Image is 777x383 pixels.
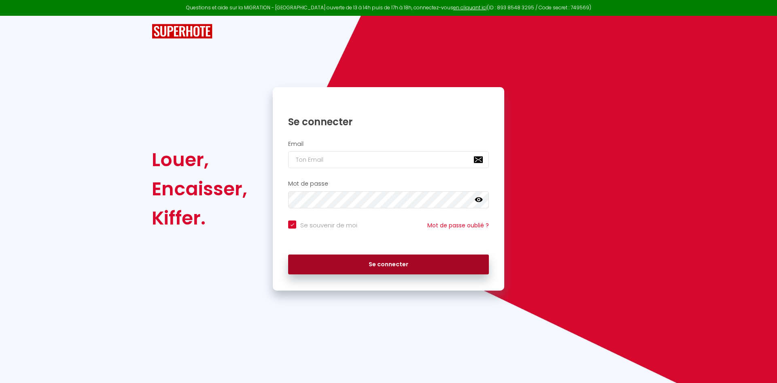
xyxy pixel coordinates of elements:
button: Se connecter [288,255,489,275]
div: Encaisser, [152,174,247,203]
a: Mot de passe oublié ? [427,221,489,229]
a: en cliquant ici [453,4,487,11]
div: Kiffer. [152,203,247,233]
input: Ton Email [288,151,489,168]
h2: Email [288,141,489,148]
h2: Mot de passe [288,180,489,187]
h1: Se connecter [288,116,489,128]
div: Louer, [152,145,247,174]
img: SuperHote logo [152,24,212,39]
